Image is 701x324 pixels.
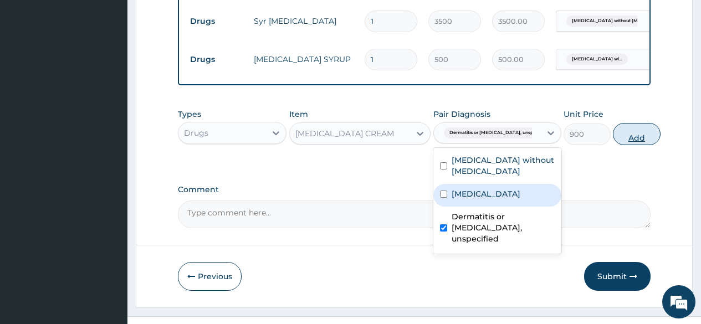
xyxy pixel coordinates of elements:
[6,210,211,249] textarea: Type your message and hit 'Enter'
[185,49,248,70] td: Drugs
[452,188,520,199] label: [MEDICAL_DATA]
[564,109,603,120] label: Unit Price
[178,110,201,119] label: Types
[566,54,628,65] span: [MEDICAL_DATA] wi...
[185,11,248,32] td: Drugs
[182,6,208,32] div: Minimize live chat window
[289,109,308,120] label: Item
[248,10,359,32] td: Syr [MEDICAL_DATA]
[184,127,208,138] div: Drugs
[433,109,490,120] label: Pair Diagnosis
[21,55,45,83] img: d_794563401_company_1708531726252_794563401
[178,185,651,194] label: Comment
[178,262,242,291] button: Previous
[295,128,394,139] div: [MEDICAL_DATA] CREAM
[452,155,555,177] label: [MEDICAL_DATA] without [MEDICAL_DATA]
[248,48,359,70] td: [MEDICAL_DATA] SYRUP
[58,62,186,76] div: Chat with us now
[566,16,678,27] span: [MEDICAL_DATA] without [MEDICAL_DATA]
[613,123,660,145] button: Add
[64,94,153,205] span: We're online!
[584,262,651,291] button: Submit
[452,211,555,244] label: Dermatitis or [MEDICAL_DATA], unspecified
[444,127,550,138] span: Dermatitis or [MEDICAL_DATA], unspecif...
